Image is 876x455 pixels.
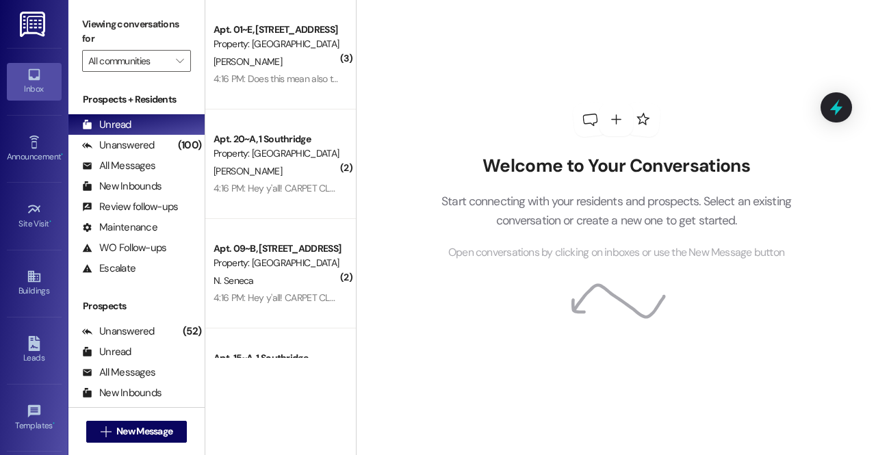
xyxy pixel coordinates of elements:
[49,217,51,226] span: •
[82,241,166,255] div: WO Follow-ups
[86,421,188,443] button: New Message
[214,274,254,287] span: N. Seneca
[176,55,183,66] i: 
[7,332,62,369] a: Leads
[179,321,205,342] div: (52)
[61,150,63,159] span: •
[82,386,162,400] div: New Inbounds
[82,179,162,194] div: New Inbounds
[7,198,62,235] a: Site Visit •
[421,192,812,231] p: Start connecting with your residents and prospects. Select an existing conversation or create a n...
[82,261,136,276] div: Escalate
[82,138,155,153] div: Unanswered
[7,63,62,100] a: Inbox
[68,299,205,313] div: Prospects
[175,135,205,156] div: (100)
[116,424,172,439] span: New Message
[82,365,155,380] div: All Messages
[101,426,111,437] i: 
[214,73,586,85] div: 4:16 PM: Does this mean also to have the stuff under your bed removed from the floor as well?
[421,155,812,177] h2: Welcome to Your Conversations
[214,146,340,161] div: Property: [GEOGRAPHIC_DATA]
[214,242,340,256] div: Apt. 09~B, [STREET_ADDRESS]
[82,159,155,173] div: All Messages
[448,244,784,261] span: Open conversations by clicking on inboxes or use the New Message button
[82,345,131,359] div: Unread
[214,37,340,51] div: Property: [GEOGRAPHIC_DATA]
[82,200,178,214] div: Review follow-ups
[214,55,282,68] span: [PERSON_NAME]
[82,220,157,235] div: Maintenance
[7,400,62,437] a: Templates •
[82,118,131,132] div: Unread
[68,92,205,107] div: Prospects + Residents
[82,324,155,339] div: Unanswered
[214,165,282,177] span: [PERSON_NAME]
[214,256,340,270] div: Property: [GEOGRAPHIC_DATA]
[214,23,340,37] div: Apt. 01~E, [STREET_ADDRESS]
[214,132,340,146] div: Apt. 20~A, 1 Southridge
[7,265,62,302] a: Buildings
[20,12,48,37] img: ResiDesk Logo
[82,14,191,50] label: Viewing conversations for
[53,419,55,428] span: •
[214,351,340,365] div: Apt. 15~A, 1 Southridge
[88,50,169,72] input: All communities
